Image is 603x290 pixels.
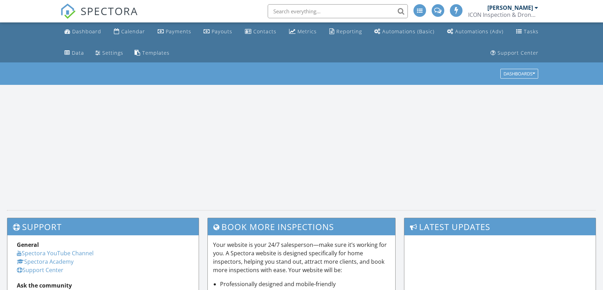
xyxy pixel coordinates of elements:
[17,241,39,249] strong: General
[111,25,148,38] a: Calendar
[121,28,145,35] div: Calendar
[513,25,541,38] a: Tasks
[208,218,395,235] h3: Book More Inspections
[81,4,138,18] span: SPECTORA
[212,28,232,35] div: Payouts
[60,9,138,24] a: SPECTORA
[404,218,596,235] h3: Latest Updates
[72,28,101,35] div: Dashboard
[488,47,541,60] a: Support Center
[444,25,506,38] a: Automations (Advanced)
[371,25,437,38] a: Automations (Basic)
[92,47,126,60] a: Settings
[382,28,434,35] div: Automations (Basic)
[60,4,76,19] img: The Best Home Inspection Software - Spectora
[132,47,172,60] a: Templates
[297,28,317,35] div: Metrics
[500,69,538,79] button: Dashboards
[155,25,194,38] a: Payments
[487,4,533,11] div: [PERSON_NAME]
[17,266,63,274] a: Support Center
[17,249,94,257] a: Spectora YouTube Channel
[524,28,539,35] div: Tasks
[142,49,170,56] div: Templates
[242,25,279,38] a: Contacts
[253,28,276,35] div: Contacts
[468,11,538,18] div: ICON Inspection & Drone Services, LLC
[72,49,84,56] div: Data
[62,25,104,38] a: Dashboard
[455,28,503,35] div: Automations (Adv)
[503,72,535,76] div: Dashboards
[498,49,539,56] div: Support Center
[213,241,390,274] p: Your website is your 24/7 salesperson—make sure it’s working for you. A Spectora website is desig...
[201,25,235,38] a: Payouts
[62,47,87,60] a: Data
[268,4,408,18] input: Search everything...
[336,28,362,35] div: Reporting
[327,25,365,38] a: Reporting
[220,280,390,288] li: Professionally designed and mobile-friendly
[7,218,199,235] h3: Support
[17,258,74,265] a: Spectora Academy
[17,281,189,290] div: Ask the community
[102,49,123,56] div: Settings
[166,28,191,35] div: Payments
[286,25,320,38] a: Metrics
